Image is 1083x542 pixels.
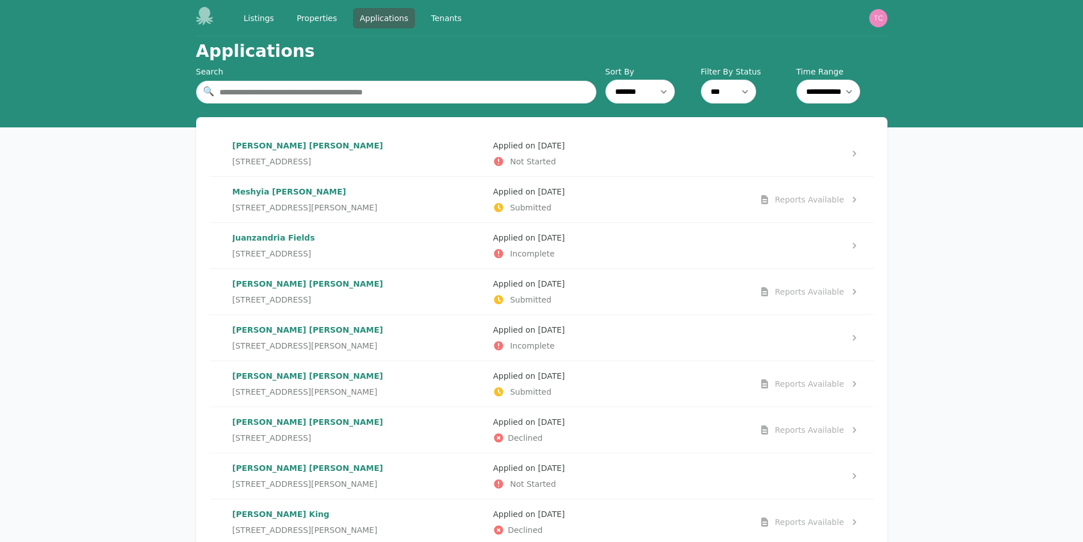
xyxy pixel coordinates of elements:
[233,386,377,398] span: [STREET_ADDRESS][PERSON_NAME]
[290,8,344,28] a: Properties
[775,424,844,436] div: Reports Available
[538,141,565,150] time: [DATE]
[210,177,874,222] a: Meshyia [PERSON_NAME][STREET_ADDRESS][PERSON_NAME]Applied on [DATE]SubmittedReports Available
[493,432,745,444] p: Declined
[233,478,377,490] span: [STREET_ADDRESS][PERSON_NAME]
[233,232,484,243] p: Juanzandria Fields
[237,8,281,28] a: Listings
[493,416,745,428] p: Applied on
[353,8,416,28] a: Applications
[233,186,484,197] p: Meshyia [PERSON_NAME]
[210,269,874,315] a: [PERSON_NAME] [PERSON_NAME][STREET_ADDRESS]Applied on [DATE]SubmittedReports Available
[196,66,596,77] div: Search
[233,278,484,289] p: [PERSON_NAME] [PERSON_NAME]
[538,187,565,196] time: [DATE]
[493,386,745,398] p: Submitted
[233,294,312,305] span: [STREET_ADDRESS]
[538,464,565,473] time: [DATE]
[775,194,844,205] div: Reports Available
[233,432,312,444] span: [STREET_ADDRESS]
[493,462,745,474] p: Applied on
[493,370,745,382] p: Applied on
[493,278,745,289] p: Applied on
[493,478,745,490] p: Not Started
[233,508,484,520] p: [PERSON_NAME] King
[493,248,745,259] p: Incomplete
[233,156,312,167] span: [STREET_ADDRESS]
[233,140,484,151] p: [PERSON_NAME] [PERSON_NAME]
[493,156,745,167] p: Not Started
[493,524,745,536] p: Declined
[210,407,874,453] a: [PERSON_NAME] [PERSON_NAME][STREET_ADDRESS]Applied on [DATE]DeclinedReports Available
[196,41,315,61] h1: Applications
[493,202,745,213] p: Submitted
[493,508,745,520] p: Applied on
[493,294,745,305] p: Submitted
[233,416,484,428] p: [PERSON_NAME] [PERSON_NAME]
[775,286,844,297] div: Reports Available
[775,516,844,528] div: Reports Available
[424,8,468,28] a: Tenants
[493,140,745,151] p: Applied on
[233,248,312,259] span: [STREET_ADDRESS]
[493,340,745,351] p: Incomplete
[538,279,565,288] time: [DATE]
[538,371,565,380] time: [DATE]
[493,232,745,243] p: Applied on
[233,370,484,382] p: [PERSON_NAME] [PERSON_NAME]
[605,66,696,77] label: Sort By
[233,524,377,536] span: [STREET_ADDRESS][PERSON_NAME]
[493,324,745,336] p: Applied on
[233,340,377,351] span: [STREET_ADDRESS][PERSON_NAME]
[210,131,874,176] a: [PERSON_NAME] [PERSON_NAME][STREET_ADDRESS]Applied on [DATE]Not Started
[210,361,874,407] a: [PERSON_NAME] [PERSON_NAME][STREET_ADDRESS][PERSON_NAME]Applied on [DATE]SubmittedReports Available
[538,325,565,334] time: [DATE]
[210,223,874,268] a: Juanzandria Fields[STREET_ADDRESS]Applied on [DATE]Incomplete
[538,233,565,242] time: [DATE]
[233,202,377,213] span: [STREET_ADDRESS][PERSON_NAME]
[210,315,874,361] a: [PERSON_NAME] [PERSON_NAME][STREET_ADDRESS][PERSON_NAME]Applied on [DATE]Incomplete
[701,66,792,77] label: Filter By Status
[233,462,484,474] p: [PERSON_NAME] [PERSON_NAME]
[538,510,565,519] time: [DATE]
[493,186,745,197] p: Applied on
[538,417,565,427] time: [DATE]
[210,453,874,499] a: [PERSON_NAME] [PERSON_NAME][STREET_ADDRESS][PERSON_NAME]Applied on [DATE]Not Started
[233,324,484,336] p: [PERSON_NAME] [PERSON_NAME]
[775,378,844,390] div: Reports Available
[796,66,887,77] label: Time Range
